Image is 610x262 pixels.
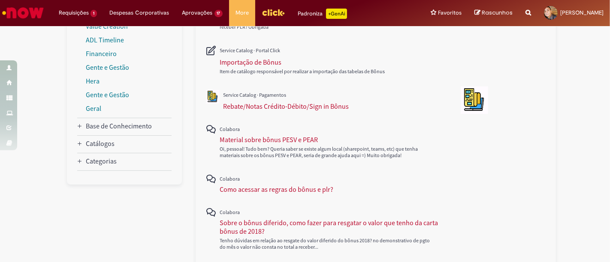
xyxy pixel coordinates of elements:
[91,10,97,17] span: 1
[182,9,213,17] span: Aprovações
[59,9,89,17] span: Requisições
[298,9,347,19] div: Padroniza
[262,6,285,19] img: click_logo_yellow_360x200.png
[560,9,604,16] span: [PERSON_NAME]
[474,9,513,17] a: Rascunhos
[1,4,45,21] img: ServiceNow
[214,10,223,17] span: 17
[110,9,169,17] span: Despesas Corporativas
[326,9,347,19] p: +GenAi
[438,9,462,17] span: Favoritos
[236,9,249,17] span: More
[482,9,513,17] span: Rascunhos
